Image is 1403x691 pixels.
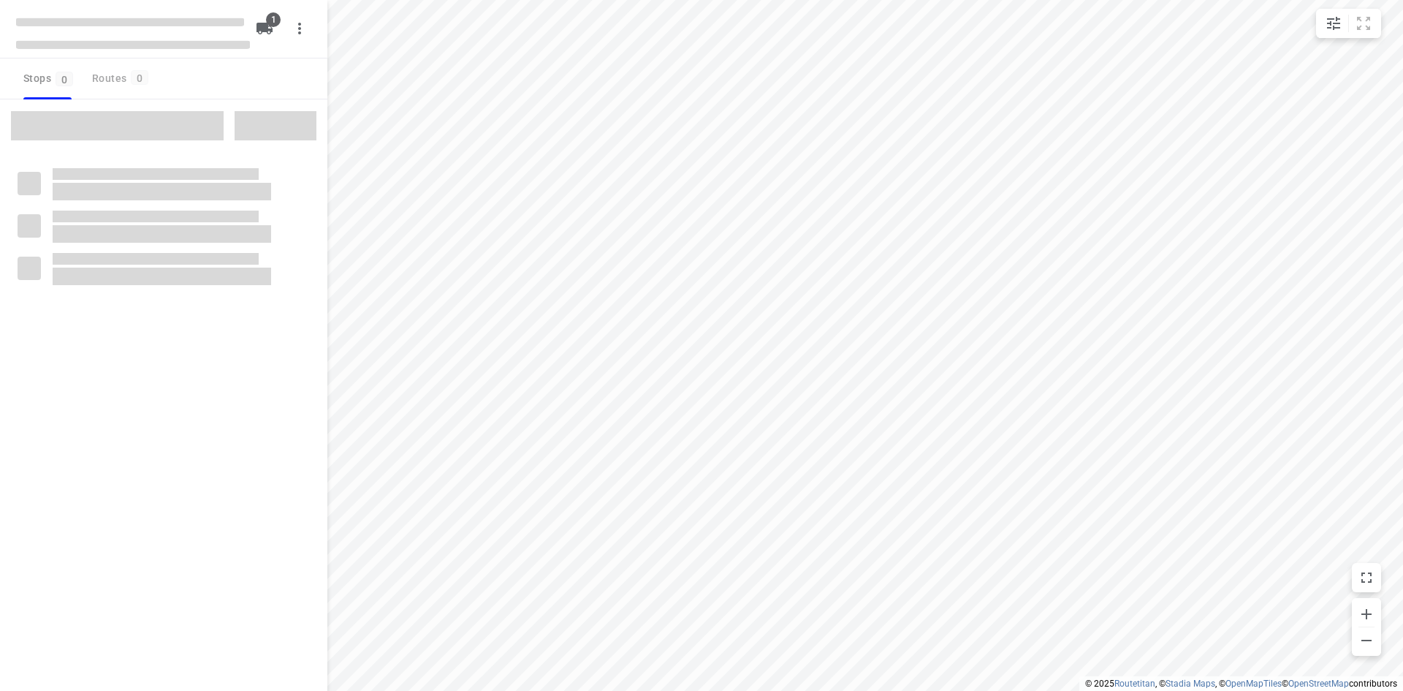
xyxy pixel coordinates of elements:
[1166,679,1215,689] a: Stadia Maps
[1319,9,1348,38] button: Map settings
[1288,679,1349,689] a: OpenStreetMap
[1316,9,1381,38] div: small contained button group
[1085,679,1397,689] li: © 2025 , © , © © contributors
[1225,679,1282,689] a: OpenMapTiles
[1114,679,1155,689] a: Routetitan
